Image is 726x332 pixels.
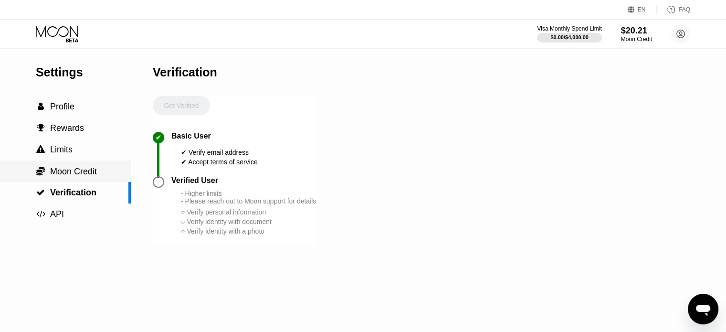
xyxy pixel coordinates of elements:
[181,227,316,235] div: ○ Verify identity with a photo
[181,158,258,166] div: ✔ Accept terms of service
[537,25,601,32] div: Visa Monthly Spend Limit
[181,149,258,156] div: ✔ Verify email address
[153,65,217,79] div: Verification
[688,294,718,324] iframe: 用于启动消息传送窗口的按钮，正在对话
[36,145,45,154] span: 
[628,5,657,14] div: EN
[621,26,652,36] div: $20.21
[638,6,646,13] div: EN
[36,102,45,111] div: 
[50,145,73,154] span: Limits
[181,208,316,216] div: ○ Verify personal information
[36,124,45,132] div: 
[171,176,218,185] div: Verified User
[181,218,316,225] div: ○ Verify identity with document
[156,134,161,141] div: ✔
[657,5,690,14] div: FAQ
[38,102,44,111] span: 
[621,36,652,43] div: Moon Credit
[36,210,45,218] span: 
[50,209,64,219] span: API
[50,123,84,133] span: Rewards
[181,190,316,205] div: - Higher limits - Please reach out to Moon support for details
[50,102,74,111] span: Profile
[621,26,652,43] div: $20.21Moon Credit
[37,124,45,132] span: 
[50,167,97,176] span: Moon Credit
[36,166,45,176] span: 
[537,25,601,43] div: Visa Monthly Spend Limit$0.00/$4,000.00
[550,34,589,40] div: $0.00 / $4,000.00
[679,6,690,13] div: FAQ
[36,65,131,79] div: Settings
[50,188,96,197] span: Verification
[171,132,211,140] div: Basic User
[36,188,45,197] span: 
